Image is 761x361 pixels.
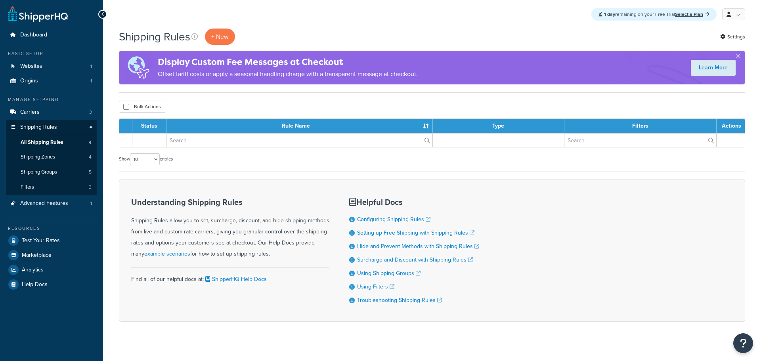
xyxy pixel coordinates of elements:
[6,105,97,120] a: Carriers 3
[21,169,57,176] span: Shipping Groups
[564,134,716,147] input: Search
[6,196,97,211] li: Advanced Features
[691,60,736,76] a: Learn More
[6,225,97,232] div: Resources
[6,74,97,88] li: Origins
[357,229,474,237] a: Setting up Free Shipping with Shipping Rules
[6,96,97,103] div: Manage Shipping
[349,198,479,206] h3: Helpful Docs
[21,139,63,146] span: All Shipping Rules
[6,233,97,248] a: Test Your Rates
[22,267,44,273] span: Analytics
[130,153,160,165] select: Showentries
[604,11,615,18] strong: 1 day
[89,184,92,191] span: 3
[20,63,42,70] span: Websites
[20,32,47,38] span: Dashboard
[119,29,190,44] h1: Shipping Rules
[733,333,753,353] button: Open Resource Center
[6,120,97,195] li: Shipping Rules
[205,29,235,45] p: + New
[90,63,92,70] span: 1
[158,69,418,80] p: Offset tariff costs or apply a seasonal handling charge with a transparent message at checkout.
[6,277,97,292] a: Help Docs
[6,180,97,195] li: Filters
[22,252,52,259] span: Marketplace
[675,11,709,18] a: Select a Plan
[166,119,433,133] th: Rule Name
[357,256,473,264] a: Surcharge and Discount with Shipping Rules
[357,296,442,304] a: Troubleshooting Shipping Rules
[89,154,92,160] span: 4
[357,269,421,277] a: Using Shipping Groups
[22,281,48,288] span: Help Docs
[6,165,97,180] a: Shipping Groups 5
[6,120,97,135] a: Shipping Rules
[591,8,717,21] div: remaining on your Free Trial
[20,124,57,131] span: Shipping Rules
[6,248,97,262] a: Marketplace
[6,150,97,164] li: Shipping Zones
[357,242,479,250] a: Hide and Prevent Methods with Shipping Rules
[131,198,329,260] div: Shipping Rules allow you to set, surcharge, discount, and hide shipping methods from live and cus...
[6,165,97,180] li: Shipping Groups
[20,200,68,207] span: Advanced Features
[90,78,92,84] span: 1
[717,119,745,133] th: Actions
[6,263,97,277] a: Analytics
[131,198,329,206] h3: Understanding Shipping Rules
[119,153,173,165] label: Show entries
[433,119,564,133] th: Type
[21,154,55,160] span: Shipping Zones
[720,31,745,42] a: Settings
[20,78,38,84] span: Origins
[8,6,68,22] a: ShipperHQ Home
[357,215,430,223] a: Configuring Shipping Rules
[166,134,432,147] input: Search
[6,105,97,120] li: Carriers
[119,101,165,113] button: Bulk Actions
[89,169,92,176] span: 5
[6,28,97,42] a: Dashboard
[90,200,92,207] span: 1
[6,135,97,150] li: All Shipping Rules
[6,135,97,150] a: All Shipping Rules 4
[204,275,267,283] a: ShipperHQ Help Docs
[89,109,92,116] span: 3
[132,119,166,133] th: Status
[357,283,394,291] a: Using Filters
[6,74,97,88] a: Origins 1
[6,59,97,74] a: Websites 1
[22,237,60,244] span: Test Your Rates
[119,51,158,84] img: duties-banner-06bc72dcb5fe05cb3f9472aba00be2ae8eb53ab6f0d8bb03d382ba314ac3c341.png
[6,59,97,74] li: Websites
[6,150,97,164] a: Shipping Zones 4
[564,119,717,133] th: Filters
[6,180,97,195] a: Filters 3
[131,267,329,285] div: Find all of our helpful docs at:
[21,184,34,191] span: Filters
[6,50,97,57] div: Basic Setup
[89,139,92,146] span: 4
[144,250,190,258] a: example scenarios
[158,55,418,69] h4: Display Custom Fee Messages at Checkout
[6,196,97,211] a: Advanced Features 1
[20,109,40,116] span: Carriers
